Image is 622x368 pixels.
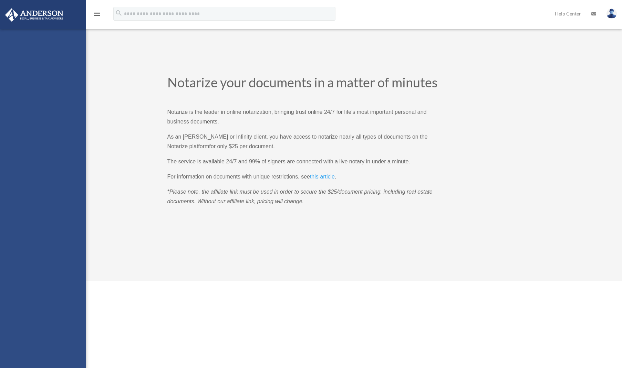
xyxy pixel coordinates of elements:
a: menu [93,12,101,18]
img: Anderson Advisors Platinum Portal [3,8,65,22]
span: As an [PERSON_NAME] or Infinity client, you have access to notarize nearly all types of documents... [167,134,428,149]
span: Notarize is the leader in online notarization, bringing trust online 24/7 for life’s most importa... [167,109,427,125]
i: menu [93,10,101,18]
img: User Pic [607,9,617,19]
span: The service is available 24/7 and 99% of signers are connected with a live notary in under a minute. [167,159,410,164]
h1: Notarize your documents in a matter of minutes [167,76,441,92]
span: . [335,174,336,180]
span: for only $25 per document. [209,143,274,149]
a: this article [310,174,335,183]
i: search [115,9,123,17]
span: *Please note, the affiliate link must be used in order to secure the $25/document pricing, includ... [167,189,433,204]
span: this article [310,174,335,180]
span: For information on documents with unique restrictions, see [167,174,310,180]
